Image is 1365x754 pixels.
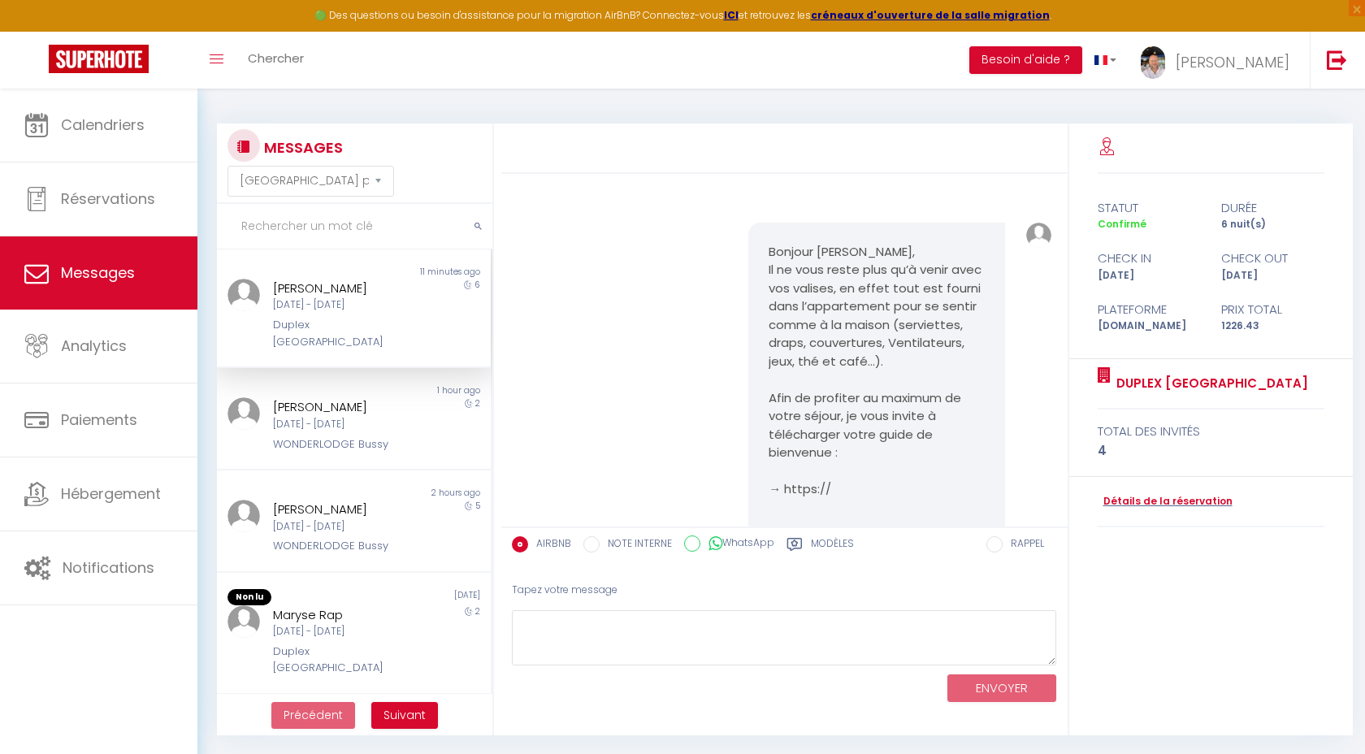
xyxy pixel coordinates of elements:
div: 4 [1098,441,1325,461]
div: [DATE] [353,589,490,605]
button: Previous [271,702,355,730]
a: Chercher [236,32,316,89]
img: ... [1026,223,1051,248]
span: Paiements [61,409,137,430]
div: WONDERLODGE Bussy [273,538,411,554]
div: [DATE] - [DATE] [273,624,411,639]
a: Détails de la réservation [1098,494,1233,509]
img: Super Booking [49,45,149,73]
span: Réservations [61,188,155,209]
div: total des invités [1098,422,1325,441]
button: ENVOYER [947,674,1056,703]
div: [PERSON_NAME] [273,279,411,298]
span: Précédent [284,707,343,723]
span: Suivant [383,707,426,723]
div: [DATE] - [DATE] [273,417,411,432]
span: 5 [475,500,480,512]
div: 1 hour ago [353,384,490,397]
a: Duplex [GEOGRAPHIC_DATA] [1111,374,1308,393]
label: WhatsApp [700,535,774,553]
div: Plateforme [1086,300,1211,319]
div: statut [1086,198,1211,218]
span: Hébergement [61,483,161,504]
div: [DATE] [1086,268,1211,284]
div: Tapez votre message [512,570,1057,610]
button: Besoin d'aide ? [969,46,1082,74]
div: [DOMAIN_NAME] [1086,318,1211,334]
div: 2 hours ago [353,487,490,500]
a: ... [PERSON_NAME] [1129,32,1310,89]
a: créneaux d'ouverture de la salle migration [811,8,1050,22]
div: 11 minutes ago [353,266,490,279]
span: Chercher [248,50,304,67]
button: Next [371,702,438,730]
img: ... [227,500,260,532]
img: logout [1327,50,1347,70]
div: [PERSON_NAME] [273,500,411,519]
span: 6 [474,279,480,291]
span: Notifications [63,557,154,578]
img: ... [227,397,260,430]
span: Messages [61,262,135,283]
img: ... [227,279,260,311]
span: 2 [475,397,480,409]
span: [PERSON_NAME] [1176,52,1289,72]
div: check out [1211,249,1335,268]
input: Rechercher un mot clé [217,204,492,249]
h3: MESSAGES [260,129,343,166]
div: [DATE] - [DATE] [273,519,411,535]
label: RAPPEL [1003,536,1044,554]
div: 1226.43 [1211,318,1335,334]
div: Duplex [GEOGRAPHIC_DATA] [273,643,411,677]
span: Calendriers [61,115,145,135]
div: Prix total [1211,300,1335,319]
label: NOTE INTERNE [600,536,672,554]
label: Modèles [811,536,854,557]
img: ... [1141,46,1165,79]
div: check in [1086,249,1211,268]
div: [PERSON_NAME] [273,397,411,417]
span: Analytics [61,336,127,356]
div: [DATE] [1211,268,1335,284]
div: WONDERLODGE Bussy [273,436,411,453]
span: Non lu [227,589,271,605]
a: ICI [724,8,739,22]
span: 2 [475,605,480,617]
div: Maryse Rap [273,605,411,625]
span: Confirmé [1098,217,1146,231]
div: durée [1211,198,1335,218]
div: Duplex [GEOGRAPHIC_DATA] [273,317,411,350]
div: 6 nuit(s) [1211,217,1335,232]
div: [DATE] - [DATE] [273,297,411,313]
img: ... [227,605,260,638]
label: AIRBNB [528,536,571,554]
